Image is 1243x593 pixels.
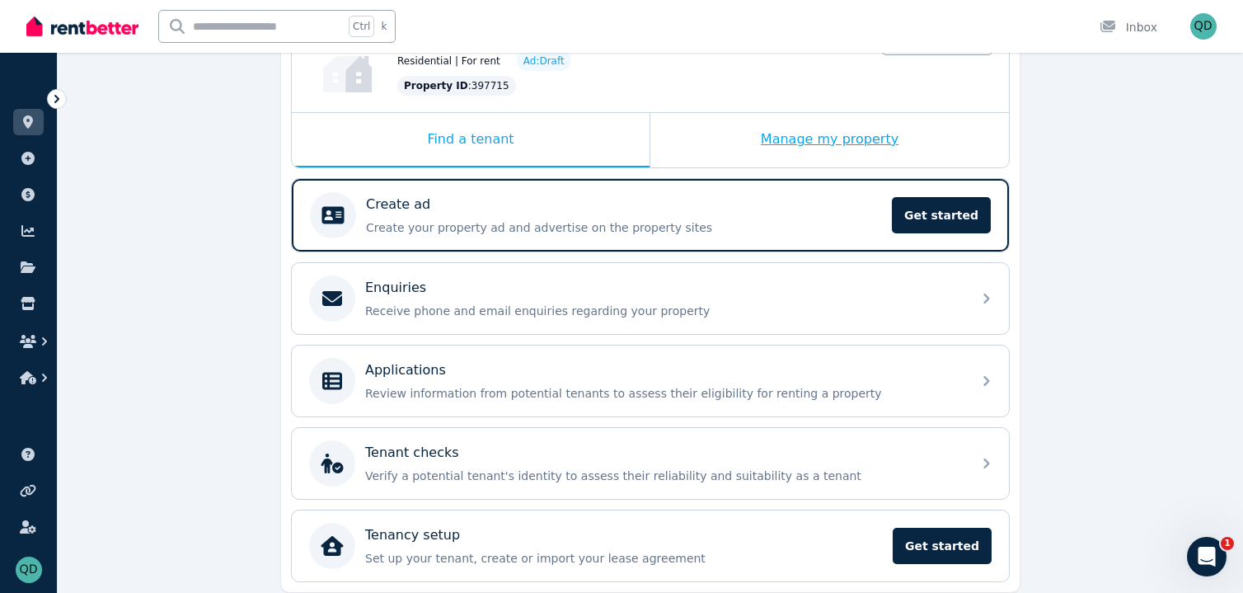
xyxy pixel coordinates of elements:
[292,428,1009,499] a: Tenant checksVerify a potential tenant's identity to assess their reliability and suitability as ...
[366,195,430,214] p: Create ad
[404,79,468,92] span: Property ID
[1190,13,1217,40] img: Qiang Ding
[26,14,138,39] img: RentBetter
[365,468,962,484] p: Verify a potential tenant's identity to assess their reliability and suitability as a tenant
[292,263,1009,334] a: EnquiriesReceive phone and email enquiries regarding your property
[892,197,991,233] span: Get started
[292,113,650,167] div: Find a tenant
[365,385,962,402] p: Review information from potential tenants to assess their eligibility for renting a property
[1187,537,1227,577] iframe: Intercom live chat
[366,219,882,236] p: Create your property ad and advertise on the property sites
[292,511,1009,581] a: Tenancy setupSet up your tenant, create or import your lease agreementGet started
[365,303,962,319] p: Receive phone and email enquiries regarding your property
[1100,19,1157,35] div: Inbox
[292,346,1009,417] a: ApplicationsReview information from potential tenants to assess their eligibility for renting a p...
[365,550,883,567] p: Set up your tenant, create or import your lease agreement
[365,360,446,380] p: Applications
[1221,537,1234,550] span: 1
[397,76,516,96] div: : 397715
[365,443,459,463] p: Tenant checks
[292,179,1009,252] a: Create adCreate your property ad and advertise on the property sitesGet started
[16,557,42,583] img: Qiang Ding
[365,525,460,545] p: Tenancy setup
[365,278,426,298] p: Enquiries
[650,113,1009,167] div: Manage my property
[523,54,565,68] span: Ad: Draft
[349,16,374,37] span: Ctrl
[893,528,992,564] span: Get started
[381,20,387,33] span: k
[397,54,500,68] span: Residential | For rent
